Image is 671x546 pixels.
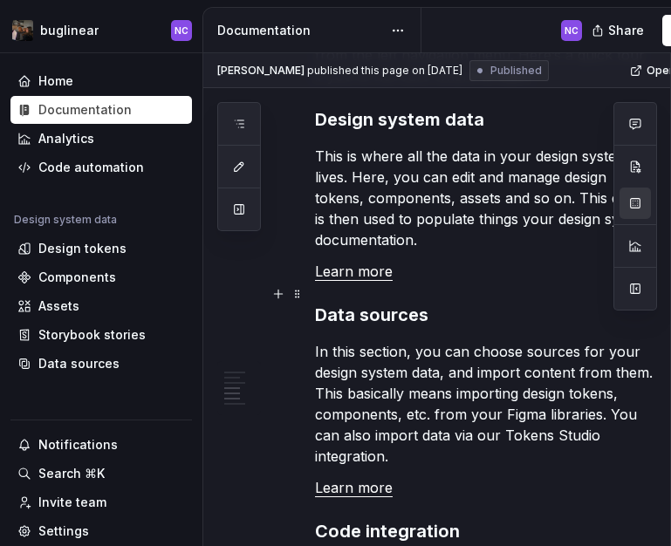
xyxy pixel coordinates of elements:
[10,125,192,153] a: Analytics
[608,22,644,39] span: Share
[10,350,192,378] a: Data sources
[40,22,99,39] div: buglinear
[565,24,579,38] div: NC
[38,72,73,90] div: Home
[10,292,192,320] a: Assets
[315,519,657,543] h3: Code integration
[38,465,105,482] div: Search ⌘K
[38,436,118,454] div: Notifications
[38,355,120,372] div: Data sources
[10,431,192,459] button: Notifications
[10,154,192,181] a: Code automation
[38,269,116,286] div: Components
[490,64,542,78] span: Published
[38,297,79,315] div: Assets
[3,11,199,49] button: buglinearNC
[315,341,657,467] p: In this section, you can choose sources for your design system data, and import content from them...
[14,213,117,227] div: Design system data
[10,488,192,516] a: Invite team
[217,22,382,39] div: Documentation
[10,321,192,349] a: Storybook stories
[10,235,192,263] a: Design tokens
[38,101,132,119] div: Documentation
[315,107,657,132] h3: Design system data
[175,24,188,38] div: NC
[38,130,94,147] div: Analytics
[10,263,192,291] a: Components
[12,20,33,41] img: 6406f678-1b55-468d-98ac-69dd53595fce.png
[307,64,462,78] div: published this page on [DATE]
[38,494,106,511] div: Invite team
[38,159,144,176] div: Code automation
[10,517,192,545] a: Settings
[583,15,655,46] button: Share
[315,303,657,327] h3: Data sources
[217,64,305,78] span: [PERSON_NAME]
[10,67,192,95] a: Home
[315,479,393,496] a: Learn more
[10,96,192,124] a: Documentation
[315,146,657,250] p: This is where all the data in your design system lives. Here, you can edit and manage design toke...
[38,240,127,257] div: Design tokens
[38,522,89,540] div: Settings
[38,326,146,344] div: Storybook stories
[315,263,393,280] a: Learn more
[10,460,192,488] button: Search ⌘K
